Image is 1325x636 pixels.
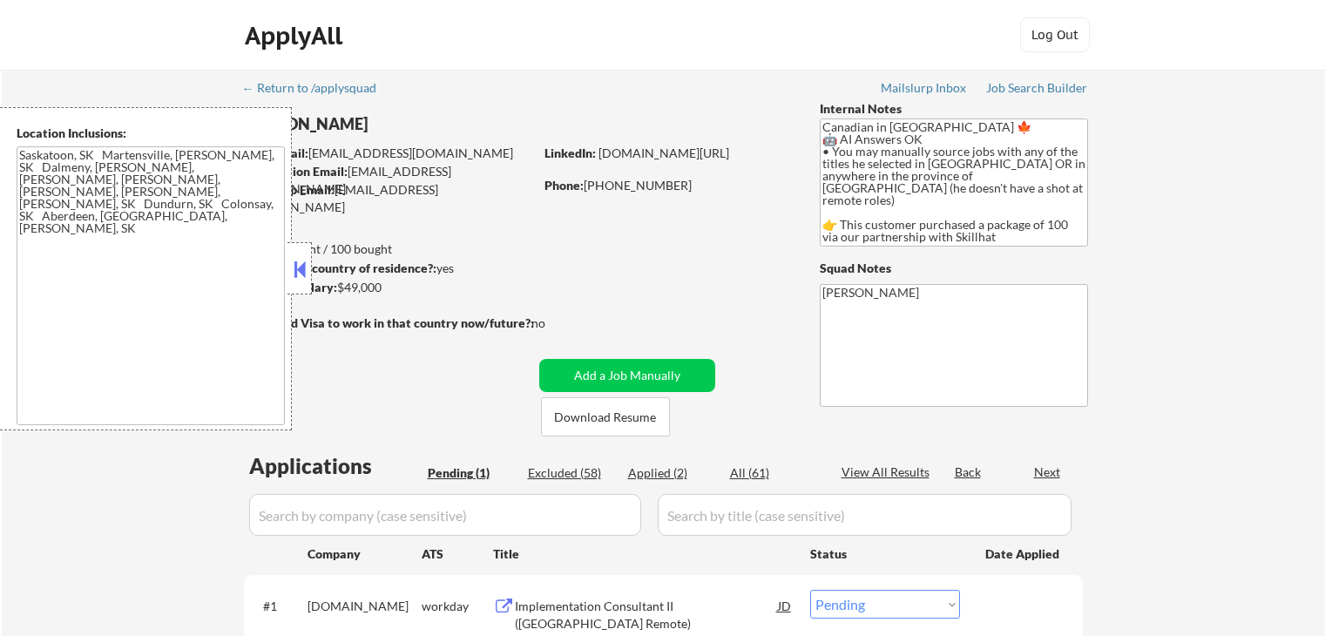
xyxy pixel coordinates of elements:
strong: Will need Visa to work in that country now/future?: [244,315,534,330]
div: [EMAIL_ADDRESS][DOMAIN_NAME] [245,163,533,197]
div: Status [810,538,960,569]
div: Location Inclusions: [17,125,285,142]
a: ← Return to /applysquad [242,81,393,98]
div: JD [776,590,794,621]
div: Applications [249,456,422,477]
div: yes [243,260,528,277]
div: Date Applied [985,545,1062,563]
div: Implementation Consultant II ([GEOGRAPHIC_DATA] Remote) [515,598,778,632]
input: Search by company (case sensitive) [249,494,641,536]
div: workday [422,598,493,615]
div: $49,000 [243,279,533,296]
div: Title [493,545,794,563]
div: View All Results [842,463,935,481]
div: ApplyAll [245,21,348,51]
div: [PERSON_NAME] [244,113,602,135]
button: Download Resume [541,397,670,436]
div: 2 sent / 100 bought [243,240,533,258]
a: [DOMAIN_NAME][URL] [598,145,729,160]
strong: Can work in country of residence?: [243,260,436,275]
div: All (61) [730,464,817,482]
button: Log Out [1020,17,1090,52]
div: [EMAIL_ADDRESS][DOMAIN_NAME] [244,181,533,215]
strong: LinkedIn: [544,145,596,160]
div: Pending (1) [428,464,515,482]
strong: Phone: [544,178,584,193]
div: no [531,315,581,332]
div: Back [955,463,983,481]
div: #1 [263,598,294,615]
a: Job Search Builder [986,81,1088,98]
input: Search by title (case sensitive) [658,494,1071,536]
div: Excluded (58) [528,464,615,482]
a: Mailslurp Inbox [881,81,968,98]
div: ← Return to /applysquad [242,82,393,94]
div: [DOMAIN_NAME] [308,598,422,615]
button: Add a Job Manually [539,359,715,392]
div: ATS [422,545,493,563]
div: Internal Notes [820,100,1088,118]
div: Applied (2) [628,464,715,482]
div: Squad Notes [820,260,1088,277]
div: Next [1034,463,1062,481]
div: Company [308,545,422,563]
div: Mailslurp Inbox [881,82,968,94]
div: [PHONE_NUMBER] [544,177,791,194]
div: Job Search Builder [986,82,1088,94]
div: [EMAIL_ADDRESS][DOMAIN_NAME] [245,145,533,162]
